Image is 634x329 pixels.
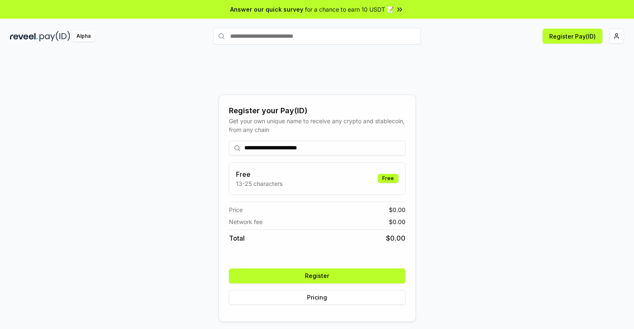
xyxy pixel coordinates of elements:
[389,217,405,226] span: $ 0.00
[236,179,283,188] p: 13-25 characters
[229,268,405,283] button: Register
[229,117,405,134] div: Get your own unique name to receive any crypto and stablecoin, from any chain
[230,5,303,14] span: Answer our quick survey
[378,174,398,183] div: Free
[305,5,394,14] span: for a chance to earn 10 USDT 📝
[229,290,405,305] button: Pricing
[229,233,245,243] span: Total
[39,31,70,41] img: pay_id
[72,31,95,41] div: Alpha
[229,205,243,214] span: Price
[236,169,283,179] h3: Free
[543,29,602,44] button: Register Pay(ID)
[389,205,405,214] span: $ 0.00
[229,217,263,226] span: Network fee
[229,105,405,117] div: Register your Pay(ID)
[386,233,405,243] span: $ 0.00
[10,31,38,41] img: reveel_dark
